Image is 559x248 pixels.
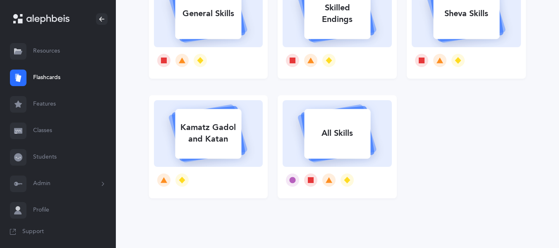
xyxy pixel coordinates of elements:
[175,3,241,24] div: General Skills
[304,123,370,144] div: All Skills
[175,117,241,150] div: Kamatz Gadol and Katan
[22,228,44,236] span: Support
[433,3,499,24] div: Sheva Skills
